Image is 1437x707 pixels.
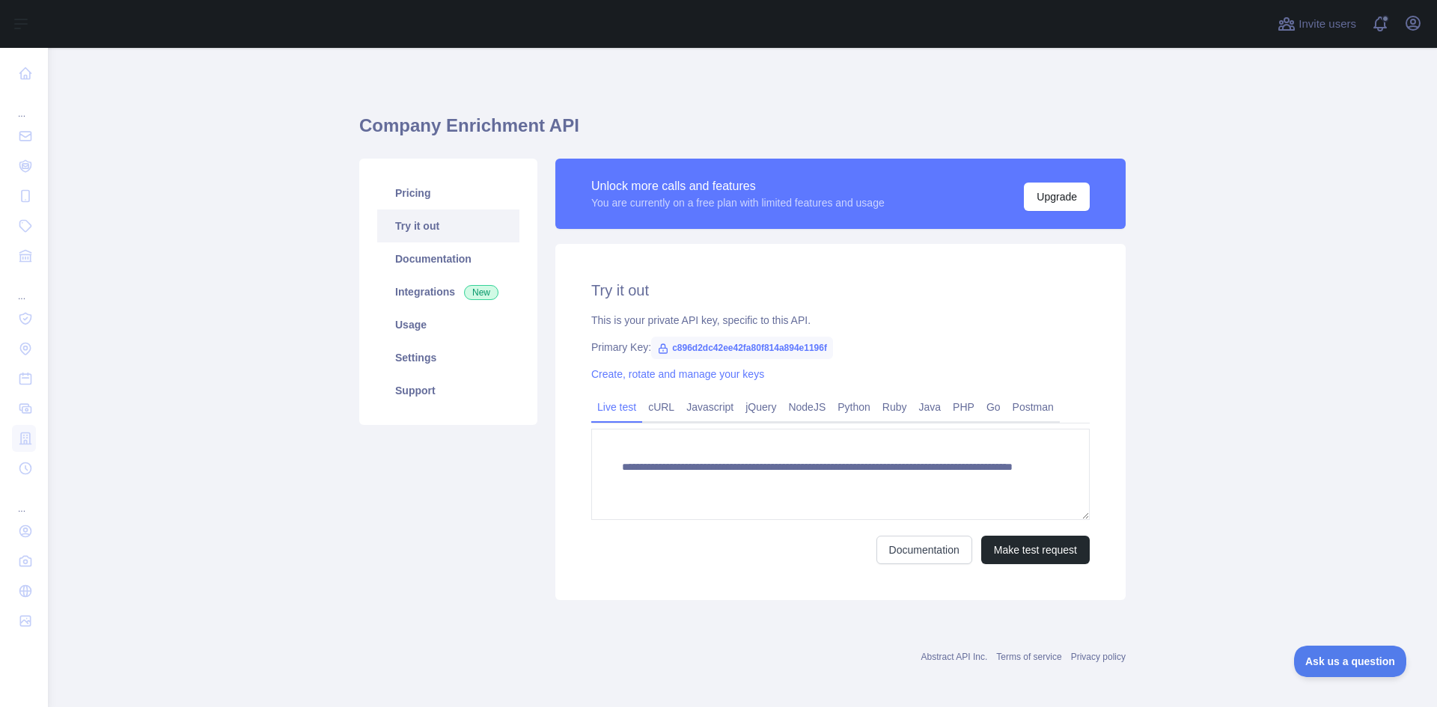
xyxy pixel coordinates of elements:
div: You are currently on a free plan with limited features and usage [591,195,885,210]
a: Settings [377,341,519,374]
div: Unlock more calls and features [591,177,885,195]
button: Make test request [981,536,1090,564]
a: Live test [591,395,642,419]
a: Terms of service [996,652,1061,662]
a: Go [980,395,1007,419]
div: Primary Key: [591,340,1090,355]
div: ... [12,485,36,515]
a: Ruby [876,395,913,419]
div: This is your private API key, specific to this API. [591,313,1090,328]
a: Privacy policy [1071,652,1126,662]
iframe: Toggle Customer Support [1294,646,1407,677]
span: Invite users [1299,16,1356,33]
a: Postman [1007,395,1060,419]
a: Documentation [876,536,972,564]
h1: Company Enrichment API [359,114,1126,150]
a: cURL [642,395,680,419]
div: ... [12,90,36,120]
a: Abstract API Inc. [921,652,988,662]
a: Java [913,395,948,419]
div: ... [12,272,36,302]
a: Create, rotate and manage your keys [591,368,764,380]
button: Invite users [1275,12,1359,36]
a: Pricing [377,177,519,209]
a: Support [377,374,519,407]
a: jQuery [739,395,782,419]
span: c896d2dc42ee42fa80f814a894e1196f [651,337,833,359]
h2: Try it out [591,280,1090,301]
a: Python [832,395,876,419]
a: Usage [377,308,519,341]
button: Upgrade [1024,183,1090,211]
span: New [464,285,498,300]
a: Try it out [377,209,519,242]
a: Javascript [680,395,739,419]
a: PHP [947,395,980,419]
a: Documentation [377,242,519,275]
a: Integrations New [377,275,519,308]
a: NodeJS [782,395,832,419]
